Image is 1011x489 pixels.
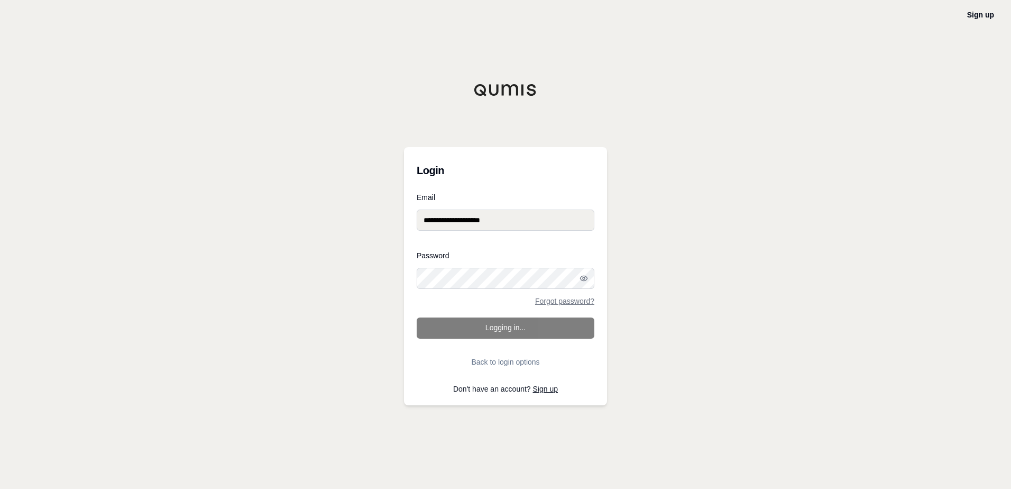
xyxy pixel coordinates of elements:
[533,385,558,393] a: Sign up
[535,297,594,305] a: Forgot password?
[474,84,537,96] img: Qumis
[417,160,594,181] h3: Login
[417,385,594,393] p: Don't have an account?
[417,351,594,373] button: Back to login options
[417,194,594,201] label: Email
[417,252,594,259] label: Password
[967,11,994,19] a: Sign up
